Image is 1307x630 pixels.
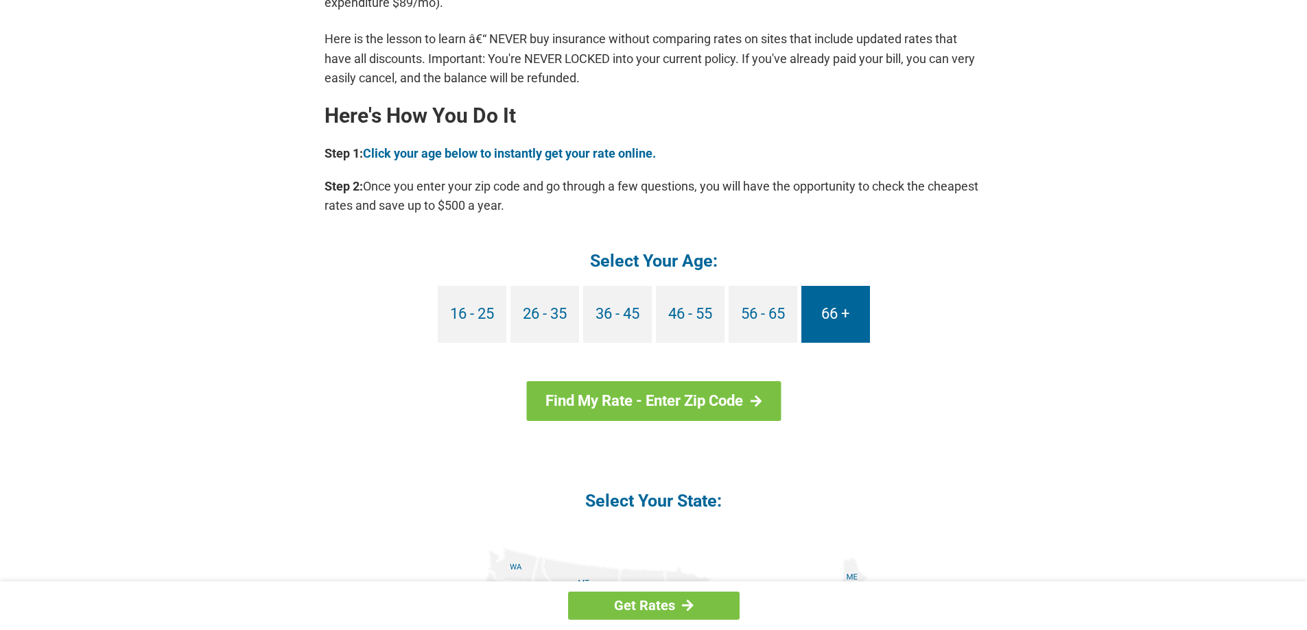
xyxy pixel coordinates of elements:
[325,250,983,272] h4: Select Your Age:
[325,177,983,215] p: Once you enter your zip code and go through a few questions, you will have the opportunity to che...
[325,146,363,160] b: Step 1:
[438,286,506,343] a: 16 - 25
[729,286,797,343] a: 56 - 65
[526,381,781,421] a: Find My Rate - Enter Zip Code
[568,592,740,620] a: Get Rates
[325,29,983,87] p: Here is the lesson to learn â€“ NEVER buy insurance without comparing rates on sites that include...
[325,179,363,193] b: Step 2:
[325,105,983,127] h2: Here's How You Do It
[325,489,983,512] h4: Select Your State:
[801,286,870,343] a: 66 +
[510,286,579,343] a: 26 - 35
[363,146,656,160] a: Click your age below to instantly get your rate online.
[583,286,652,343] a: 36 - 45
[656,286,725,343] a: 46 - 55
